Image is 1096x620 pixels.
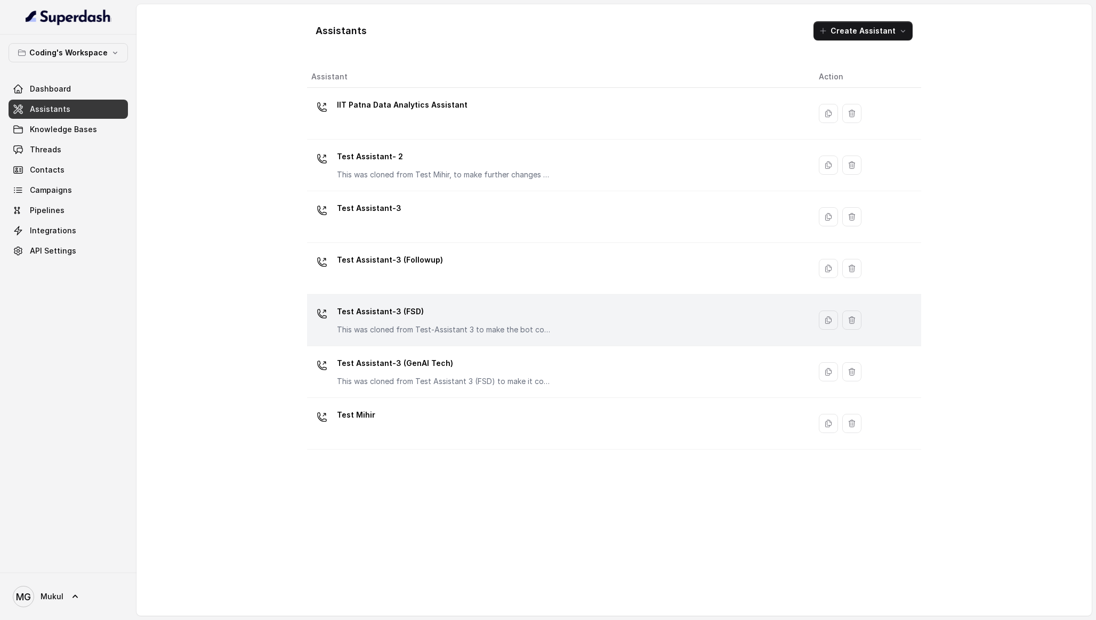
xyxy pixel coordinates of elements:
[30,84,71,94] span: Dashboard
[337,200,401,217] p: Test Assistant-3
[16,591,31,602] text: MG
[29,46,108,59] p: Coding's Workspace
[337,251,443,268] p: Test Assistant-3 (Followup)
[316,22,367,39] h1: Assistants
[337,96,468,113] p: IIT Patna Data Analytics Assistant
[9,43,128,62] button: Coding's Workspace
[30,185,72,195] span: Campaigns
[337,406,375,423] p: Test Mihir
[30,246,76,256] span: API Settings
[9,120,128,139] a: Knowledge Bases
[9,79,128,99] a: Dashboard
[30,165,65,175] span: Contacts
[9,100,128,119] a: Assistants
[9,582,128,611] a: Mukul
[307,66,810,88] th: Assistant
[41,591,63,602] span: Mukul
[9,201,128,220] a: Pipelines
[30,104,70,115] span: Assistants
[337,169,550,180] p: This was cloned from Test Mihir, to make further changes as discussed with the Superdash team.
[337,355,550,372] p: Test Assistant-3 (GenAI Tech)
[337,148,550,165] p: Test Assistant- 2
[337,303,550,320] p: Test Assistant-3 (FSD)
[337,376,550,387] p: This was cloned from Test Assistant 3 (FSD) to make it compatible with the Gen AI tech course
[26,9,111,26] img: light.svg
[9,221,128,240] a: Integrations
[30,205,65,216] span: Pipelines
[9,181,128,200] a: Campaigns
[810,66,921,88] th: Action
[30,124,97,135] span: Knowledge Bases
[9,241,128,260] a: API Settings
[30,144,61,155] span: Threads
[9,140,128,159] a: Threads
[30,225,76,236] span: Integrations
[813,21,913,40] button: Create Assistant
[9,160,128,180] a: Contacts
[337,324,550,335] p: This was cloned from Test-Assistant 3 to make the bot compatible for FSD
